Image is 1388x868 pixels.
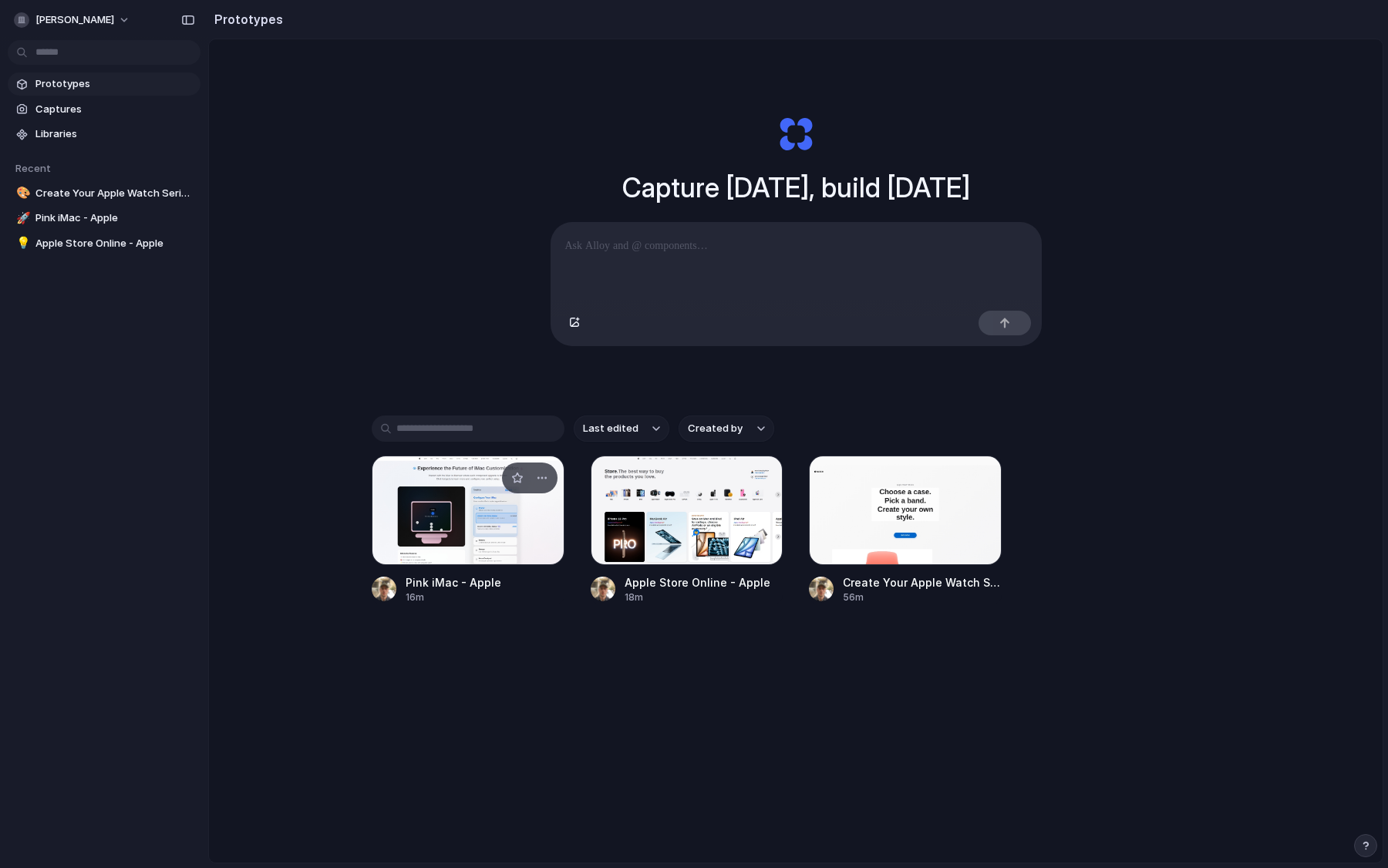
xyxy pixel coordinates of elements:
[679,415,774,442] button: Created by
[843,574,1002,590] div: Create Your Apple Watch Series 10 Style - Apple
[625,590,770,604] div: 18m
[843,590,1002,604] div: 56m
[625,574,770,590] div: Apple Store Online - Apple
[8,182,200,205] a: 🎨Create Your Apple Watch Series 10 Style - Apple
[35,236,194,251] span: Apple Store Online - Apple
[8,123,200,146] a: Libraries
[35,12,114,28] span: [PERSON_NAME]
[591,456,783,604] a: Apple Store Online - AppleApple Store Online - Apple18m
[14,210,29,226] button: 🚀
[688,421,743,436] span: Created by
[35,76,194,92] span: Prototypes
[16,234,27,252] div: 💡
[406,590,501,604] div: 16m
[406,574,501,590] div: Pink iMac - Apple
[8,207,200,230] a: 🚀Pink iMac - Apple
[35,126,194,142] span: Libraries
[372,456,564,604] a: Pink iMac - ApplePink iMac - Apple16m
[8,72,200,96] a: Prototypes
[8,8,138,32] button: [PERSON_NAME]
[35,210,194,226] span: Pink iMac - Apple
[8,232,200,255] a: 💡Apple Store Online - Apple
[35,102,194,117] span: Captures
[574,415,669,442] button: Last edited
[35,186,194,201] span: Create Your Apple Watch Series 10 Style - Apple
[16,210,27,227] div: 🚀
[208,10,283,29] h2: Prototypes
[583,421,638,436] span: Last edited
[16,184,27,202] div: 🎨
[8,98,200,121] a: Captures
[809,456,1002,604] a: Create Your Apple Watch Series 10 Style - AppleCreate Your Apple Watch Series 10 Style - Apple56m
[622,167,970,208] h1: Capture [DATE], build [DATE]
[15,162,51,174] span: Recent
[14,186,29,201] button: 🎨
[14,236,29,251] button: 💡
